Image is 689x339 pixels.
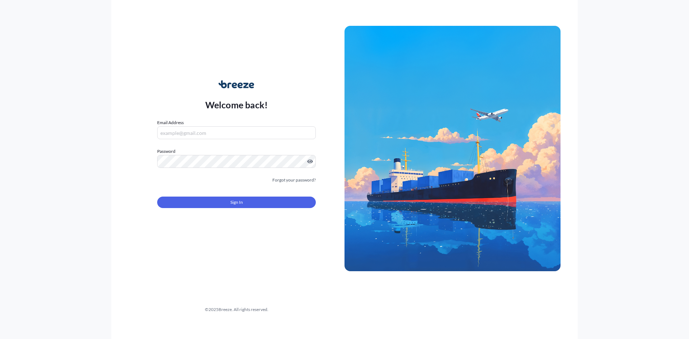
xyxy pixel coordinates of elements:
[230,199,243,206] span: Sign In
[128,306,344,313] div: © 2025 Breeze. All rights reserved.
[157,126,316,139] input: example@gmail.com
[344,26,561,271] img: Ship illustration
[157,197,316,208] button: Sign In
[157,148,316,155] label: Password
[307,159,313,164] button: Show password
[157,119,184,126] label: Email Address
[205,99,268,110] p: Welcome back!
[272,176,316,184] a: Forgot your password?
